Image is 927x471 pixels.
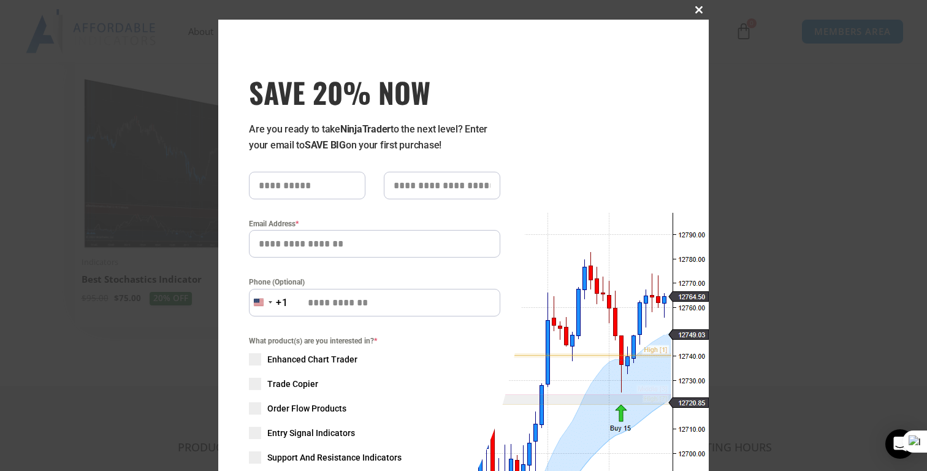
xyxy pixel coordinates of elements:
[249,218,500,230] label: Email Address
[249,402,500,415] label: Order Flow Products
[249,276,500,288] label: Phone (Optional)
[249,75,500,109] h3: SAVE 20% NOW
[249,451,500,464] label: Support And Resistance Indicators
[267,353,357,366] span: Enhanced Chart Trader
[249,378,500,390] label: Trade Copier
[340,123,391,135] strong: NinjaTrader
[249,121,500,153] p: Are you ready to take to the next level? Enter your email to on your first purchase!
[267,451,402,464] span: Support And Resistance Indicators
[276,295,288,311] div: +1
[267,402,346,415] span: Order Flow Products
[885,429,915,459] div: Open Intercom Messenger
[267,427,355,439] span: Entry Signal Indicators
[249,353,500,366] label: Enhanced Chart Trader
[267,378,318,390] span: Trade Copier
[249,289,288,316] button: Selected country
[305,139,346,151] strong: SAVE BIG
[249,335,500,347] span: What product(s) are you interested in?
[249,427,500,439] label: Entry Signal Indicators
